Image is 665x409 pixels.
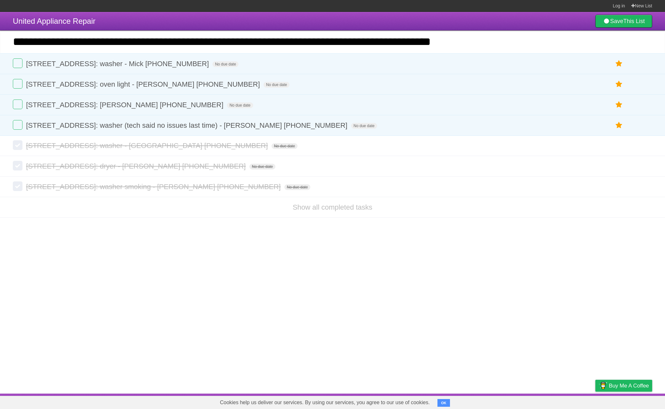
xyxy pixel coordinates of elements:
[613,100,625,110] label: Star task
[26,183,282,191] span: [STREET_ADDRESS]: washer smoking - [PERSON_NAME] [PHONE_NUMBER]
[13,100,22,109] label: Done
[13,120,22,130] label: Done
[13,161,22,170] label: Done
[213,396,436,409] span: Cookies help us deliver our services. By using our services, you agree to our use of cookies.
[212,61,238,67] span: No due date
[599,380,607,391] img: Buy me a coffee
[13,79,22,89] label: Done
[284,184,310,190] span: No due date
[13,58,22,68] label: Done
[26,142,269,150] span: [STREET_ADDRESS]: washer - [GEOGRAPHIC_DATA] [PHONE_NUMBER]
[293,203,372,211] a: Show all completed tasks
[613,120,625,131] label: Star task
[510,395,523,407] a: About
[595,15,652,28] a: SaveThis List
[531,395,557,407] a: Developers
[13,17,96,25] span: United Appliance Repair
[565,395,579,407] a: Terms
[272,143,298,149] span: No due date
[263,82,289,88] span: No due date
[26,101,225,109] span: [STREET_ADDRESS]: [PERSON_NAME] [PHONE_NUMBER]
[609,380,649,391] span: Buy me a coffee
[612,395,652,407] a: Suggest a feature
[227,102,253,108] span: No due date
[437,399,450,407] button: OK
[26,121,349,129] span: [STREET_ADDRESS]: washer (tech said no issues last time) - [PERSON_NAME] [PHONE_NUMBER]
[613,58,625,69] label: Star task
[623,18,645,24] b: This List
[249,164,275,170] span: No due date
[587,395,604,407] a: Privacy
[13,140,22,150] label: Done
[613,79,625,90] label: Star task
[351,123,377,129] span: No due date
[13,181,22,191] label: Done
[26,80,262,88] span: [STREET_ADDRESS]: oven light - [PERSON_NAME] [PHONE_NUMBER]
[26,162,247,170] span: [STREET_ADDRESS]: dryer - [PERSON_NAME] [PHONE_NUMBER]‬
[595,380,652,392] a: Buy me a coffee
[26,60,211,68] span: [STREET_ADDRESS]: washer - Mick [PHONE_NUMBER]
